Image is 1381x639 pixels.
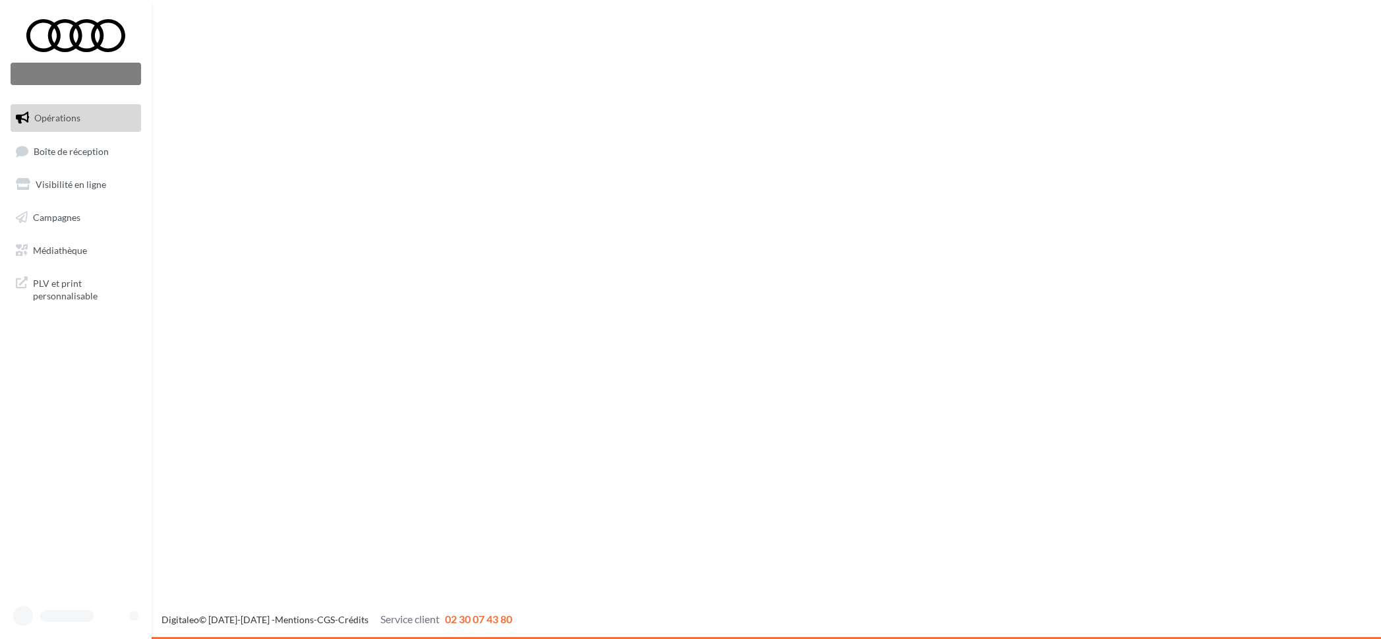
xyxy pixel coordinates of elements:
a: Opérations [8,104,144,132]
a: Digitaleo [162,614,199,625]
a: Campagnes [8,204,144,231]
span: Médiathèque [33,244,87,255]
a: CGS [317,614,335,625]
a: PLV et print personnalisable [8,269,144,308]
a: Mentions [275,614,314,625]
span: © [DATE]-[DATE] - - - [162,614,512,625]
span: Boîte de réception [34,145,109,156]
a: Médiathèque [8,237,144,264]
span: PLV et print personnalisable [33,274,136,303]
div: Nouvelle campagne [11,63,141,85]
span: Campagnes [33,212,80,223]
a: Boîte de réception [8,137,144,166]
a: Crédits [338,614,368,625]
span: 02 30 07 43 80 [445,613,512,625]
span: Opérations [34,112,80,123]
a: Visibilité en ligne [8,171,144,198]
span: Service client [380,613,440,625]
span: Visibilité en ligne [36,179,106,190]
